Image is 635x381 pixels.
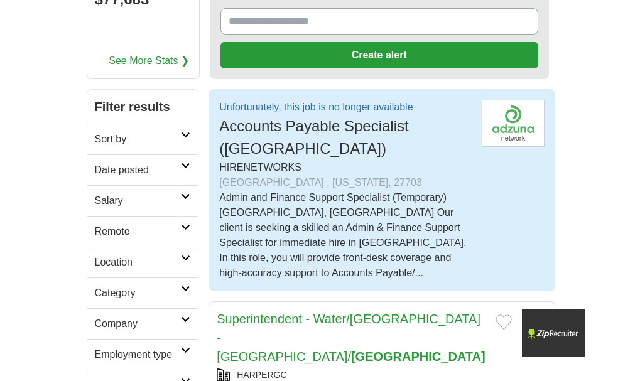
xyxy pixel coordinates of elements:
h2: Sort by [95,132,182,147]
button: Add to favorite jobs [496,314,512,330]
a: Company [87,308,198,339]
h2: Company [95,316,182,331]
a: Sort by [87,124,198,154]
a: See More Stats ❯ [109,53,189,68]
span: Accounts Payable Specialist ([GEOGRAPHIC_DATA]) [219,117,409,157]
a: Category [87,277,198,308]
h2: Location [95,255,182,270]
h2: Remote [95,224,182,239]
div: HIRENETWORKS [219,160,472,190]
a: Superintendent - Water/[GEOGRAPHIC_DATA] - [GEOGRAPHIC_DATA]/[GEOGRAPHIC_DATA] [217,312,485,363]
div: [GEOGRAPHIC_DATA] , [US_STATE], 27703 [219,175,472,190]
h2: Salary [95,193,182,208]
h2: Employment type [95,347,182,362]
strong: [GEOGRAPHIC_DATA] [351,350,486,363]
a: Salary [87,185,198,216]
p: Unfortunately, this job is no longer available [219,100,472,115]
h2: Filter results [87,90,198,124]
a: Remote [87,216,198,247]
img: Placed App logo [482,100,545,147]
h2: Category [95,286,182,301]
img: Company logo [522,309,585,357]
a: Employment type [87,339,198,370]
h2: Date posted [95,163,182,178]
div: Admin and Finance Support Specialist (Temporary) [GEOGRAPHIC_DATA], [GEOGRAPHIC_DATA] Our client ... [219,190,472,281]
a: Location [87,247,198,277]
a: Date posted [87,154,198,185]
button: Create alert [220,42,538,68]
